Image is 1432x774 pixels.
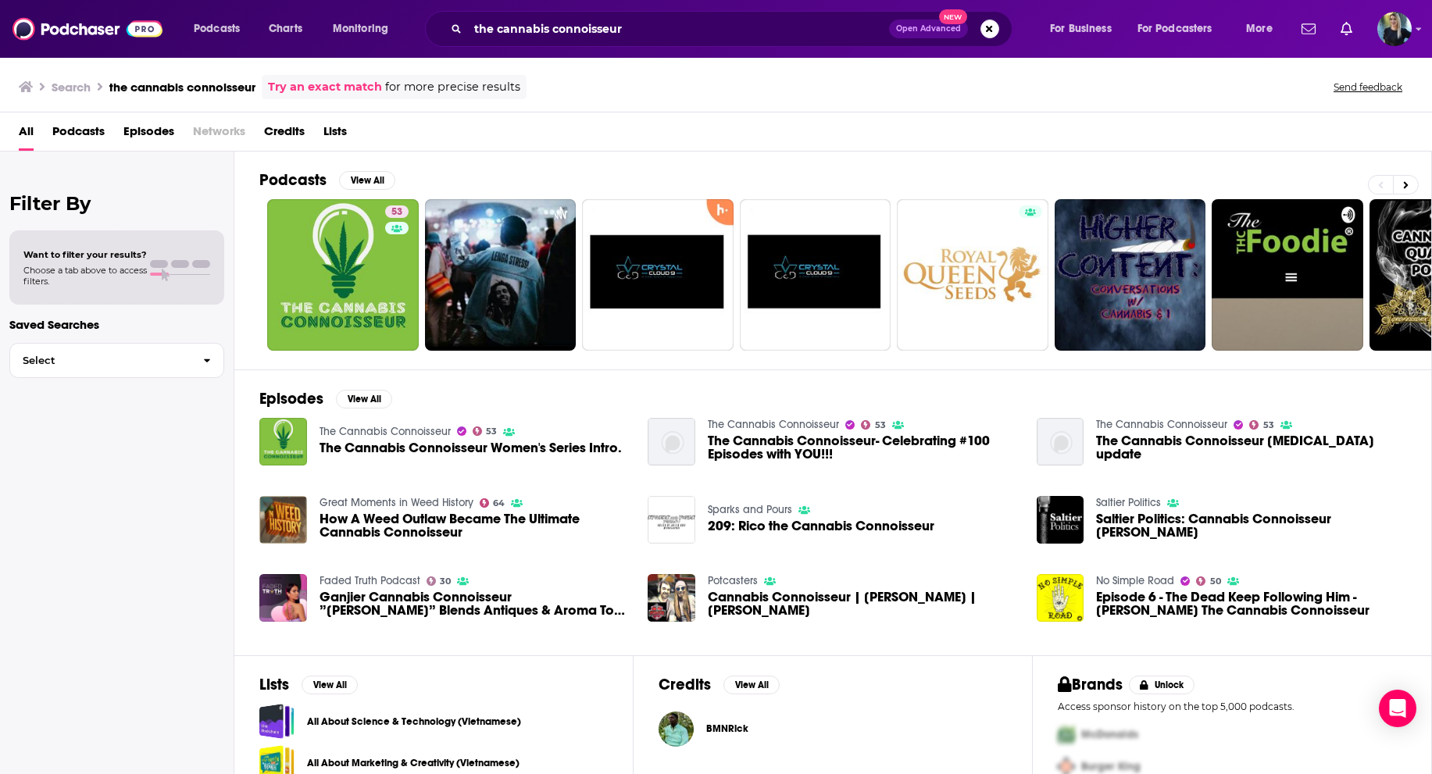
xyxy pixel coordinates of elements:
a: How A Weed Outlaw Became The Ultimate Cannabis Connoisseur [320,512,630,539]
a: All About Science & Technology (Vietnamese) [307,713,521,730]
h2: Filter By [9,192,224,215]
a: The Cannabis Connoisseur [320,425,451,438]
img: Saltier Politics: Cannabis Connoisseur Peter Barsoom [1037,496,1084,544]
span: Episode 6 - The Dead Keep Following Him - [PERSON_NAME] The Cannabis Connoisseur [1096,590,1406,617]
a: 53 [861,420,886,430]
button: Show profile menu [1377,12,1412,46]
h2: Lists [259,675,289,694]
span: Podcasts [52,119,105,151]
button: View All [723,676,780,694]
button: View All [339,171,395,190]
span: Networks [193,119,245,151]
span: 53 [391,205,402,220]
a: The Cannabis Connoisseur Covid-19 update [1037,418,1084,465]
input: Search podcasts, credits, & more... [468,16,889,41]
p: Saved Searches [9,317,224,332]
a: 209: Rico the Cannabis Connoisseur [648,496,695,544]
span: The Cannabis Connoisseur [MEDICAL_DATA] update [1096,434,1406,461]
a: The Cannabis Connoisseur- Celebrating #100 Episodes with YOU!!! [708,434,1018,461]
a: PodcastsView All [259,170,395,190]
button: View All [336,390,392,408]
span: Open Advanced [896,25,961,33]
img: Episode 6 - The Dead Keep Following Him - Danny The Cannabis Connoisseur [1037,574,1084,622]
a: Faded Truth Podcast [320,574,420,587]
span: Monitoring [333,18,388,40]
span: 53 [486,428,497,435]
span: 53 [875,422,886,429]
h2: Brands [1058,675,1123,694]
span: Cannabis Connoisseur | [PERSON_NAME] | [PERSON_NAME] [708,590,1018,617]
span: Charts [269,18,302,40]
button: open menu [1127,16,1235,41]
img: Cannabis Connoisseur | Ryan Chavez | Jack Stone [648,574,695,622]
a: All About Science & Technology (Vietnamese) [259,704,295,739]
a: All [19,119,34,151]
button: open menu [183,16,260,41]
a: 30 [427,576,452,586]
img: BMNRick [659,712,694,747]
a: 53 [267,199,419,351]
a: ListsView All [259,675,358,694]
a: All About Marketing & Creativity (Vietnamese) [307,754,520,772]
button: BMNRickBMNRick [659,704,1007,754]
a: 209: Rico the Cannabis Connoisseur [708,519,934,533]
span: 53 [1263,422,1274,429]
h2: Episodes [259,389,323,408]
button: View All [302,676,358,694]
button: open menu [322,16,409,41]
span: 30 [440,578,451,585]
span: Ganjier Cannabis Connoisseur ”[PERSON_NAME]” Blends Antiques & Aroma To Get Sky High! [320,590,630,617]
button: Select [9,343,224,378]
span: Episodes [123,119,174,151]
img: User Profile [1377,12,1412,46]
div: Open Intercom Messenger [1379,690,1416,727]
span: Logged in as ChelseaKershaw [1377,12,1412,46]
h3: the cannabis connoisseur [109,80,255,95]
button: Send feedback [1329,80,1407,94]
a: 50 [1196,576,1221,586]
a: Potcasters [708,574,758,587]
a: EpisodesView All [259,389,392,408]
img: First Pro Logo [1052,719,1081,751]
div: Search podcasts, credits, & more... [440,11,1027,47]
span: McDonalds [1081,728,1138,741]
a: 53 [385,205,409,218]
h2: Credits [659,675,711,694]
a: The Cannabis Connoisseur [708,418,839,431]
img: How A Weed Outlaw Became The Ultimate Cannabis Connoisseur [259,496,307,544]
a: Charts [259,16,312,41]
a: The Cannabis Connoisseur Women's Series Intro. [320,441,622,455]
a: Lists [323,119,347,151]
img: The Cannabis Connoisseur Women's Series Intro. [259,418,307,465]
span: Saltier Politics: Cannabis Connoisseur [PERSON_NAME] [1096,512,1406,539]
button: Unlock [1129,676,1195,694]
span: Want to filter your results? [23,249,147,260]
span: Select [10,355,191,366]
img: Podchaser - Follow, Share and Rate Podcasts [12,14,162,44]
img: The Cannabis Connoisseur- Celebrating #100 Episodes with YOU!!! [648,418,695,465]
span: for more precise results [385,78,520,96]
span: Burger King [1081,760,1141,773]
span: For Business [1050,18,1112,40]
a: BMNRick [706,722,748,735]
a: CreditsView All [659,675,780,694]
a: Sparks and Pours [708,503,792,516]
a: Ganjier Cannabis Connoisseur ”DEREK GILMAN” Blends Antiques & Aroma To Get Sky High! [259,574,307,622]
a: The Cannabis Connoisseur Covid-19 update [1096,434,1406,461]
a: 53 [473,426,498,436]
a: Credits [264,119,305,151]
h3: Search [52,80,91,95]
span: More [1246,18,1273,40]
